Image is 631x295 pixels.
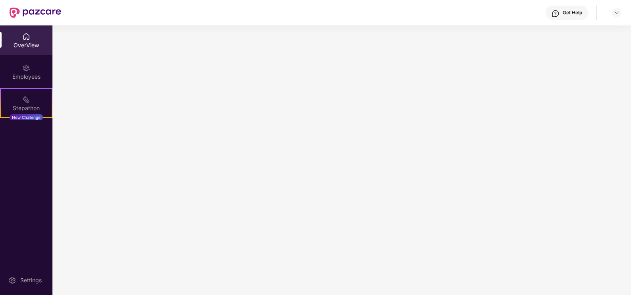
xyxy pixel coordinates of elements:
img: svg+xml;base64,PHN2ZyBpZD0iRW1wbG95ZWVzIiB4bWxucz0iaHR0cDovL3d3dy53My5vcmcvMjAwMC9zdmciIHdpZHRoPS... [22,64,30,72]
img: svg+xml;base64,PHN2ZyBpZD0iSGVscC0zMngzMiIgeG1sbnM9Imh0dHA6Ly93d3cudzMub3JnLzIwMDAvc3ZnIiB3aWR0aD... [552,10,559,17]
img: New Pazcare Logo [10,8,61,18]
div: Stepathon [1,104,52,112]
img: svg+xml;base64,PHN2ZyBpZD0iSG9tZSIgeG1sbnM9Imh0dHA6Ly93d3cudzMub3JnLzIwMDAvc3ZnIiB3aWR0aD0iMjAiIG... [22,33,30,41]
div: Settings [18,276,44,284]
div: New Challenge [10,114,43,120]
img: svg+xml;base64,PHN2ZyB4bWxucz0iaHR0cDovL3d3dy53My5vcmcvMjAwMC9zdmciIHdpZHRoPSIyMSIgaGVpZ2h0PSIyMC... [22,95,30,103]
div: Get Help [563,10,582,16]
img: svg+xml;base64,PHN2ZyBpZD0iU2V0dGluZy0yMHgyMCIgeG1sbnM9Imh0dHA6Ly93d3cudzMub3JnLzIwMDAvc3ZnIiB3aW... [8,276,16,284]
img: svg+xml;base64,PHN2ZyBpZD0iRHJvcGRvd24tMzJ4MzIiIHhtbG5zPSJodHRwOi8vd3d3LnczLm9yZy8yMDAwL3N2ZyIgd2... [614,10,620,16]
